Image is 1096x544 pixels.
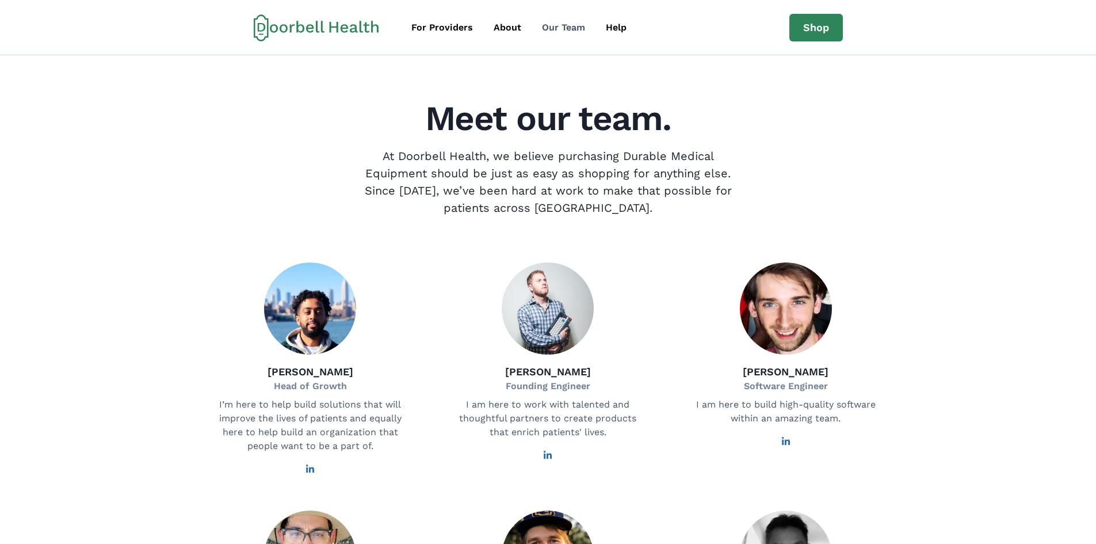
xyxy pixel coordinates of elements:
[789,14,843,41] a: Shop
[743,364,828,379] p: [PERSON_NAME]
[597,16,636,39] a: Help
[268,379,353,393] p: Head of Growth
[502,263,594,355] img: Drew Baumann
[411,21,473,35] div: For Providers
[198,101,898,136] h2: Meet our team.
[268,364,353,379] p: [PERSON_NAME]
[218,398,402,453] p: I’m here to help build solutions that will improve the lives of patients and equally here to help...
[494,21,521,35] div: About
[740,263,832,355] img: Agustín Brandoni
[355,147,742,216] p: At Doorbell Health, we believe purchasing Durable Medical Equipment should be just as easy as sho...
[402,16,482,39] a: For Providers
[505,364,591,379] p: [PERSON_NAME]
[533,16,594,39] a: Our Team
[606,21,627,35] div: Help
[694,398,878,425] p: I am here to build high-quality software within an amazing team.
[264,263,356,355] img: Fadhi Ali
[743,379,828,393] p: Software Engineer
[505,379,591,393] p: Founding Engineer
[456,398,640,439] p: I am here to work with talented and thoughtful partners to create products that enrich patients' ...
[542,21,585,35] div: Our Team
[484,16,530,39] a: About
